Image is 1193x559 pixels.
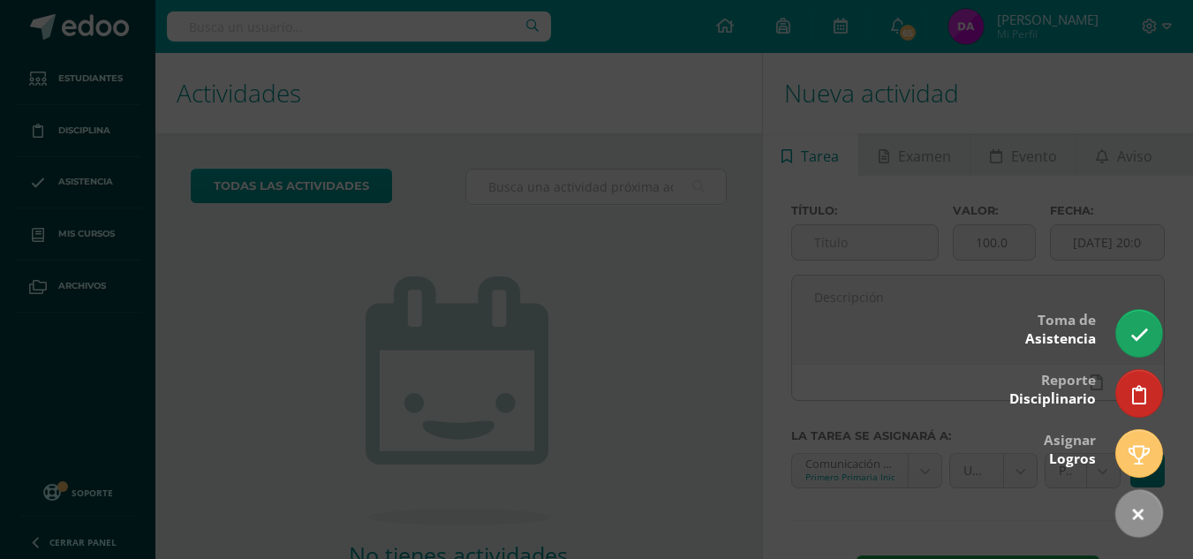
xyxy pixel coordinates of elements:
div: Reporte [1009,359,1096,417]
div: Asignar [1044,419,1096,477]
div: Toma de [1025,299,1096,357]
span: Disciplinario [1009,389,1096,408]
span: Logros [1049,449,1096,468]
span: Asistencia [1025,329,1096,348]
